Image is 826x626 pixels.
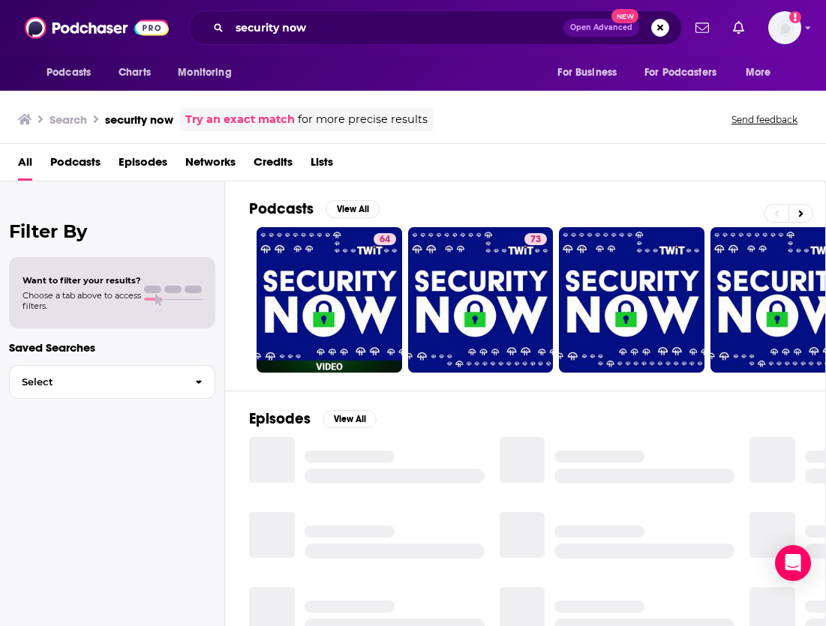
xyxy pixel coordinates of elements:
[47,62,91,83] span: Podcasts
[119,62,151,83] span: Charts
[249,199,380,218] a: PodcastsView All
[380,232,390,247] span: 64
[326,200,380,218] button: View All
[408,227,554,373] a: 73
[188,10,682,45] div: Search podcasts, credits, & more...
[746,62,771,83] span: More
[635,58,738,87] button: open menu
[768,11,801,44] span: Logged in as AirwaveMedia
[23,275,141,286] span: Want to filter your results?
[689,15,715,40] a: Show notifications dropdown
[735,58,790,87] button: open menu
[563,19,639,37] button: Open AdvancedNew
[185,111,295,128] a: Try an exact match
[50,150,101,181] a: Podcasts
[727,113,802,126] button: Send feedback
[50,112,87,127] h3: Search
[374,233,396,245] a: 64
[570,24,632,31] span: Open Advanced
[25,13,169,42] img: Podchaser - Follow, Share and Rate Podcasts
[557,62,617,83] span: For Business
[230,16,563,40] input: Search podcasts, credits, & more...
[167,58,251,87] button: open menu
[9,340,215,355] p: Saved Searches
[257,227,402,373] a: 64
[530,232,541,247] span: 73
[249,199,314,218] h2: Podcasts
[727,15,750,40] a: Show notifications dropdown
[298,111,428,128] span: for more precise results
[789,11,801,23] svg: Add a profile image
[323,410,377,428] button: View All
[611,9,638,23] span: New
[36,58,110,87] button: open menu
[768,11,801,44] button: Show profile menu
[249,409,377,428] a: EpisodesView All
[23,290,141,311] span: Choose a tab above to access filters.
[119,150,167,181] a: Episodes
[178,62,231,83] span: Monitoring
[249,409,311,428] h2: Episodes
[547,58,635,87] button: open menu
[9,365,215,399] button: Select
[775,545,811,581] div: Open Intercom Messenger
[644,62,716,83] span: For Podcasters
[254,150,293,181] a: Credits
[105,112,173,127] h3: security now
[185,150,236,181] a: Networks
[9,220,215,242] h2: Filter By
[768,11,801,44] img: User Profile
[18,150,32,181] a: All
[524,233,547,245] a: 73
[109,58,160,87] a: Charts
[311,150,333,181] a: Lists
[10,377,183,387] span: Select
